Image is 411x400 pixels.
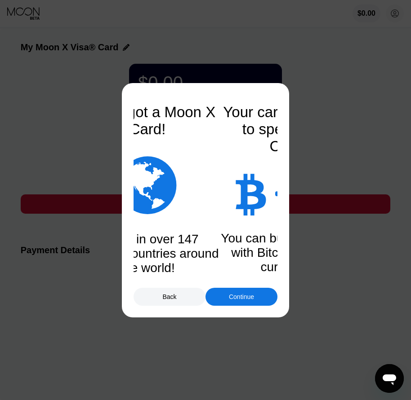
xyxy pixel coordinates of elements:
div:  [119,151,177,219]
div:  [275,182,295,204]
div: Continue [229,293,254,300]
iframe: Button to launch messaging window [375,364,404,393]
div: Back [134,288,205,306]
div:  [234,171,266,215]
div: Back [162,293,176,300]
div: You've got a Moon X Card! [76,104,219,138]
div: Spend in over 147 different countries around the world! [76,232,219,275]
div: You can buy Moon Credit with Bitcoin and other currencies. [219,231,363,274]
div: Your card allows you to spend Moon Credit. [219,104,363,155]
div:  [76,151,219,219]
div: Continue [205,288,277,306]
